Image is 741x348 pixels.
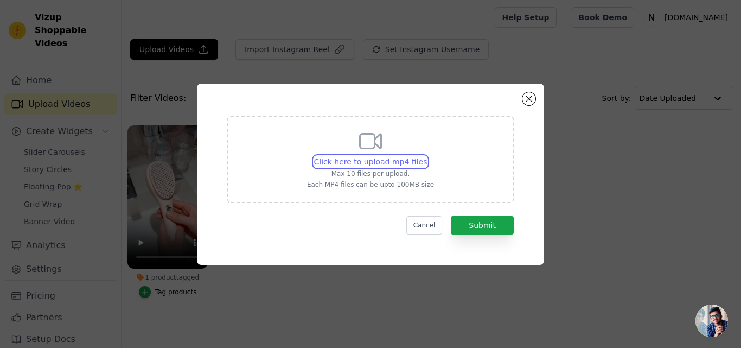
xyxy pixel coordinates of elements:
span: Click here to upload mp4 files [314,157,427,166]
button: Cancel [406,216,443,235]
p: Each MP4 files can be upto 100MB size [307,180,434,189]
button: Close modal [522,92,535,105]
button: Submit [451,216,514,235]
p: Max 10 files per upload. [307,169,434,178]
a: Open chat [695,305,728,337]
